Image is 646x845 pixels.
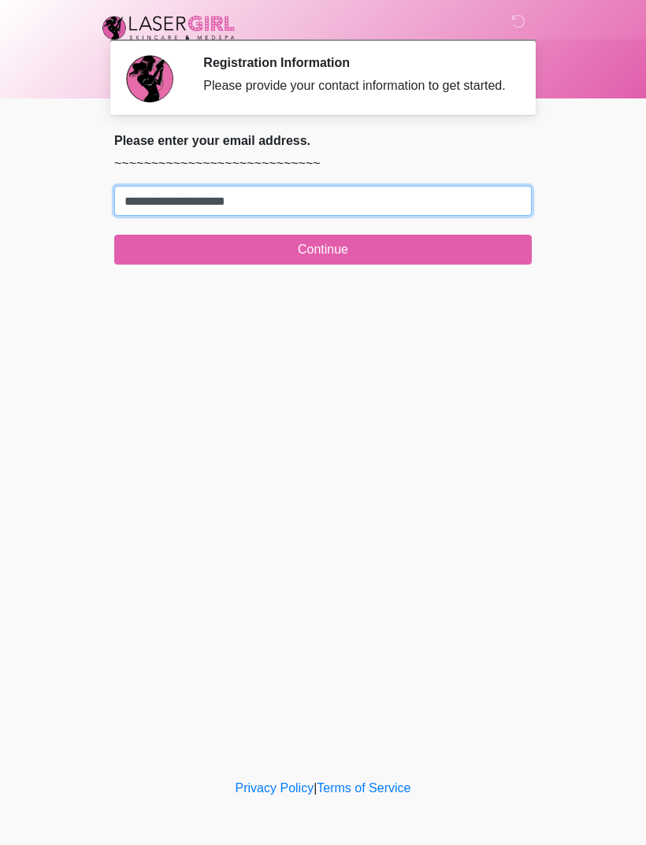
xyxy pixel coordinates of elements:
[314,781,317,795] a: |
[114,133,532,148] h2: Please enter your email address.
[203,55,508,70] h2: Registration Information
[203,76,508,95] div: Please provide your contact information to get started.
[236,781,314,795] a: Privacy Policy
[98,12,239,43] img: Laser Girl Med Spa LLC Logo
[126,55,173,102] img: Agent Avatar
[114,235,532,265] button: Continue
[317,781,410,795] a: Terms of Service
[114,154,532,173] p: ~~~~~~~~~~~~~~~~~~~~~~~~~~~~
